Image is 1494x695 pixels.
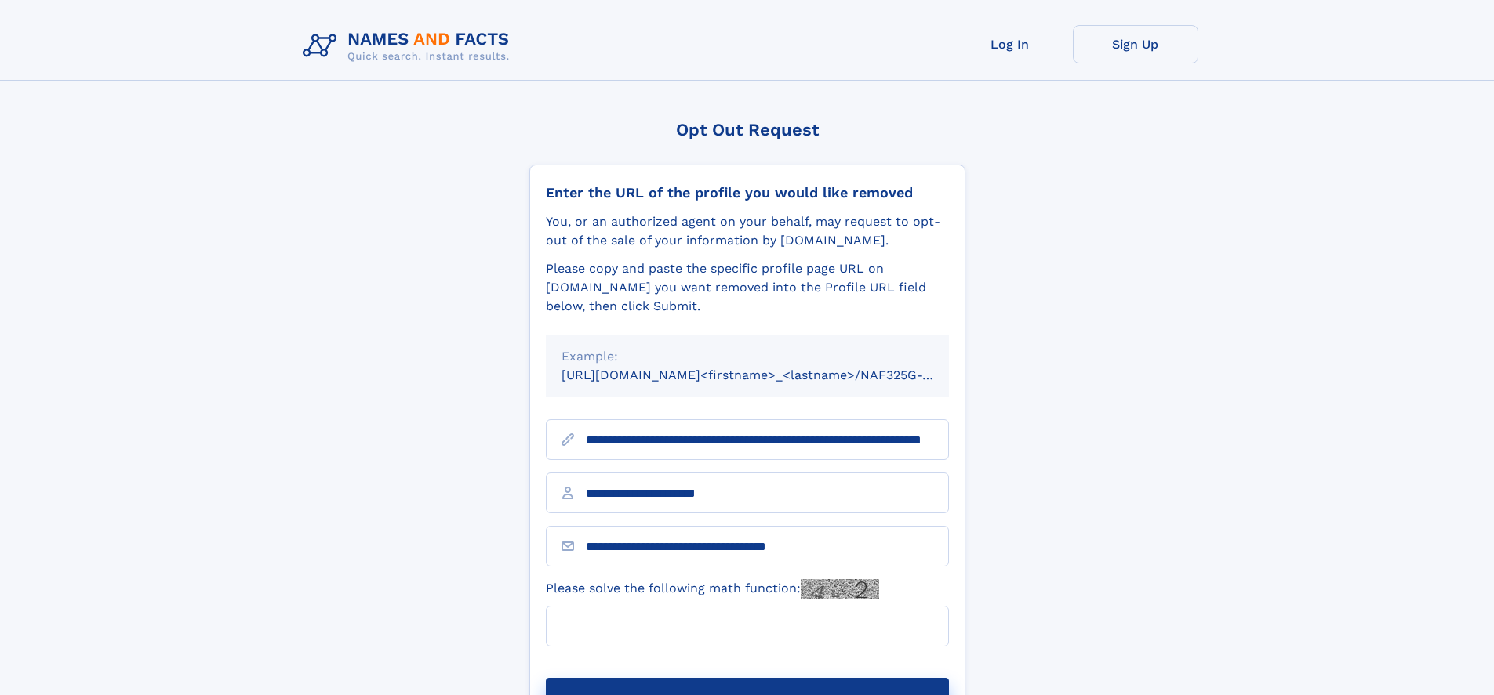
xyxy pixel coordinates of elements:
label: Please solve the following math function: [546,579,879,599]
div: Please copy and paste the specific profile page URL on [DOMAIN_NAME] you want removed into the Pr... [546,259,949,316]
div: You, or an authorized agent on your behalf, may request to opt-out of the sale of your informatio... [546,212,949,250]
div: Example: [562,347,933,366]
a: Sign Up [1073,25,1198,63]
div: Enter the URL of the profile you would like removed [546,184,949,201]
div: Opt Out Request [529,120,965,139]
a: Log In [947,25,1073,63]
img: Logo Names and Facts [296,25,522,67]
small: [URL][DOMAIN_NAME]<firstname>_<lastname>/NAF325G-xxxxxxxx [562,367,979,382]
